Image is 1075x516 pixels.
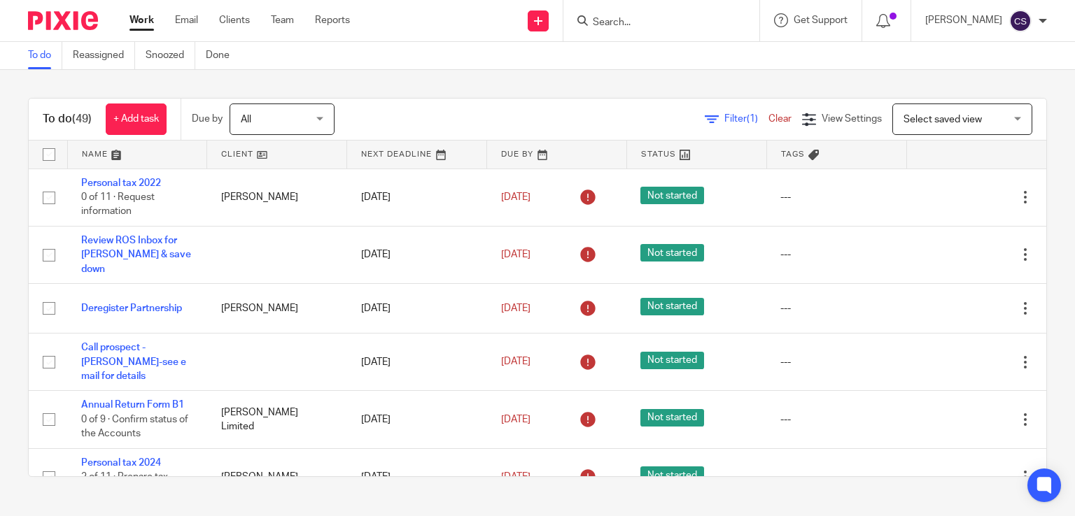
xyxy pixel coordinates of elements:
span: (49) [72,113,92,124]
span: Filter [724,114,768,124]
span: Not started [640,466,704,484]
a: Team [271,13,294,27]
td: [DATE] [347,448,487,506]
a: Personal tax 2024 [81,458,161,468]
a: Reports [315,13,350,27]
span: [DATE] [501,192,531,202]
span: Get Support [794,15,848,25]
span: 0 of 9 · Confirm status of the Accounts [81,415,188,439]
span: Not started [640,244,704,261]
span: [DATE] [501,303,531,313]
a: Work [129,13,154,27]
td: [PERSON_NAME] Limited [207,391,347,448]
a: Done [206,42,240,69]
span: Select saved view [904,115,982,124]
h1: To do [43,112,92,127]
a: Snoozed [146,42,195,69]
td: [PERSON_NAME] [207,283,347,333]
span: 0 of 11 · Request information [81,192,155,217]
div: --- [780,190,892,204]
a: To do [28,42,62,69]
p: Due by [192,112,223,126]
a: Review ROS Inbox for [PERSON_NAME] & save down [81,236,191,274]
a: Personal tax 2022 [81,178,161,188]
span: [DATE] [501,250,531,259]
span: Not started [640,187,704,204]
span: Tags [781,150,805,158]
span: All [241,115,251,124]
td: [DATE] [347,226,487,283]
div: --- [780,301,892,315]
td: [PERSON_NAME] [207,448,347,506]
div: --- [780,470,892,484]
span: Not started [640,409,704,427]
span: Not started [640,352,704,369]
span: (1) [747,114,758,124]
a: Email [175,13,198,27]
a: Clients [219,13,250,27]
a: Deregister Partnership [81,303,182,313]
img: Pixie [28,11,98,30]
div: --- [780,355,892,369]
a: + Add task [106,103,167,135]
div: --- [780,248,892,261]
span: Not started [640,298,704,315]
span: [DATE] [501,357,531,367]
span: 2 of 11 · Prepare tax return [81,472,168,496]
a: Clear [768,114,792,124]
div: --- [780,413,892,427]
p: [PERSON_NAME] [925,13,1002,27]
span: View Settings [822,114,882,124]
img: svg%3E [1009,10,1032,32]
input: Search [591,17,717,29]
span: [DATE] [501,415,531,424]
td: [DATE] [347,334,487,391]
a: Annual Return Form B1 [81,400,184,410]
td: [PERSON_NAME] [207,169,347,226]
a: Reassigned [73,42,135,69]
td: [DATE] [347,391,487,448]
span: [DATE] [501,472,531,482]
td: [DATE] [347,169,487,226]
td: [DATE] [347,283,487,333]
a: Call prospect - [PERSON_NAME]-see e mail for details [81,343,186,381]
